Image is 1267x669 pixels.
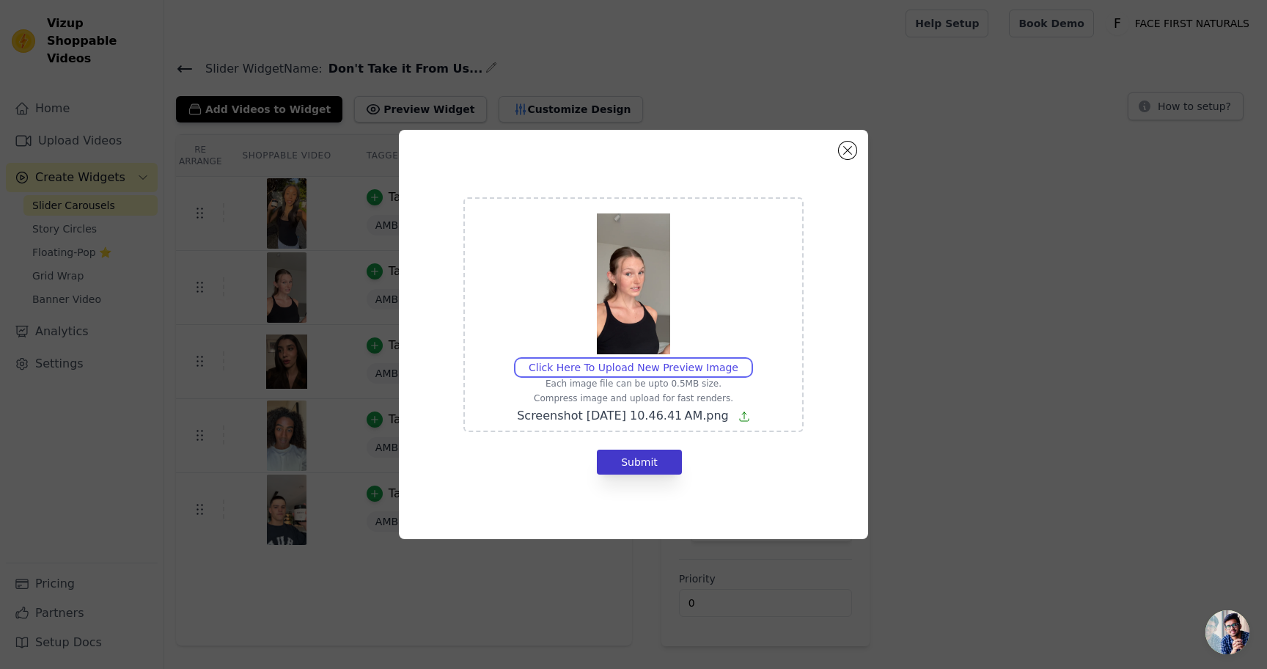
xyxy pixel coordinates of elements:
[517,392,750,404] p: Compress image and upload for fast renders.
[529,362,738,373] span: Click Here To Upload New Preview Image
[839,142,856,159] button: Close modal
[597,213,670,354] img: preview
[597,450,682,475] button: Submit
[1205,610,1249,654] a: Open chat
[517,409,729,423] span: Screenshot [DATE] 10.46.41 AM.png
[517,378,750,390] p: Each image file can be upto 0.5MB size.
